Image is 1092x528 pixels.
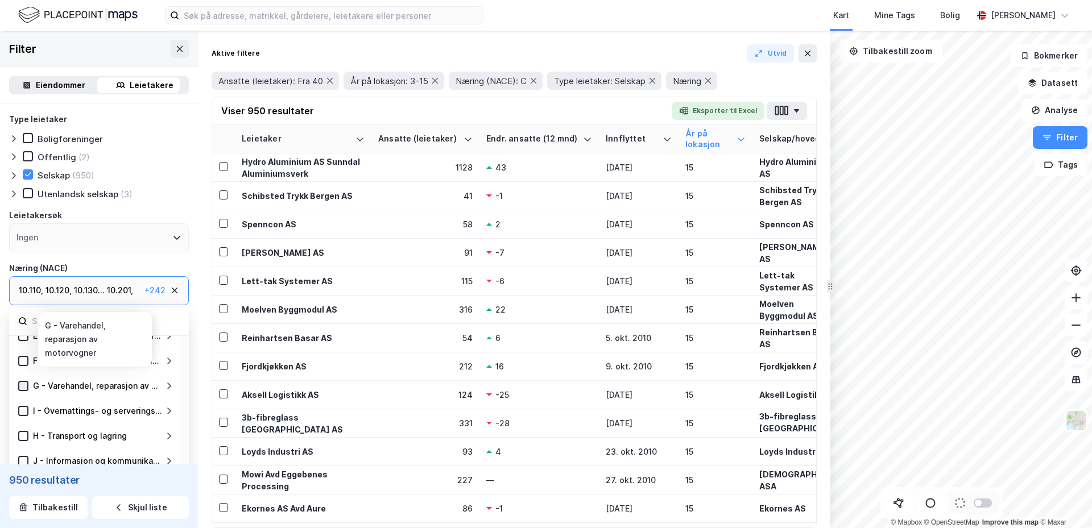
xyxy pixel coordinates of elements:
[242,134,351,144] div: Leietaker
[833,9,849,22] div: Kart
[495,161,506,173] div: 43
[495,332,500,344] div: 6
[378,446,473,458] div: 93
[759,218,837,230] div: Spenncon AS
[606,134,658,144] div: Innflyttet
[378,218,473,230] div: 58
[1035,473,1092,528] div: Kontrollprogram for chat
[924,518,979,526] a: OpenStreetMap
[9,40,36,58] div: Filter
[350,76,428,86] span: År på lokasjon: 3-15
[242,218,365,230] div: Spenncon AS
[486,134,578,144] div: Endr. ansatte (12 mnd)
[378,502,473,514] div: 86
[242,190,365,202] div: Schibsted Trykk Bergen AS
[495,304,506,315] div: 22
[9,496,88,519] button: Tilbakestill
[606,275,672,287] div: [DATE]
[685,417,746,429] div: 15
[606,161,672,173] div: [DATE]
[495,360,504,372] div: 16
[991,9,1056,22] div: [PERSON_NAME]
[378,304,473,315] div: 316
[72,170,94,181] div: (950)
[16,231,38,244] div: Ingen
[495,502,503,514] div: -1
[495,247,504,259] div: -7
[759,134,823,144] div: Selskap/hovedenhet
[38,152,76,163] div: Offentlig
[685,389,746,401] div: 15
[242,247,365,259] div: [PERSON_NAME] AS
[495,275,504,287] div: -6
[495,417,510,429] div: -28
[685,128,732,149] div: År på lokasjon
[495,190,503,202] div: -1
[685,446,746,458] div: 15
[456,76,527,86] span: Næring (NACE): C
[759,184,837,208] div: Schibsted Trykk Bergen AS
[747,44,795,63] button: Utvid
[874,9,915,22] div: Mine Tags
[218,76,323,86] span: Ansatte (leietaker): Fra 40
[759,269,837,293] div: Lett-tak Systemer AS
[1021,99,1087,122] button: Analyse
[378,247,473,259] div: 91
[378,190,473,202] div: 41
[242,156,365,180] div: Hydro Aluminium AS Sunndal Aluminiumsverk
[759,360,837,372] div: Fjordkjøkken AS
[242,411,365,435] div: 3b-fibreglass [GEOGRAPHIC_DATA] AS
[378,474,473,486] div: 227
[759,156,837,180] div: Hydro Aluminium AS
[982,518,1039,526] a: Improve this map
[606,218,672,230] div: [DATE]
[685,247,746,259] div: 15
[1035,473,1092,528] iframe: Chat Widget
[242,304,365,315] div: Moelven Byggmodul AS
[673,76,701,86] span: Næring
[221,104,314,118] div: Viser 950 resultater
[759,502,837,514] div: Ekornes AS
[685,474,746,486] div: 15
[685,161,746,173] div: 15
[378,417,473,429] div: 331
[378,275,473,287] div: 115
[38,134,103,144] div: Boligforeninger
[606,304,672,315] div: [DATE]
[378,360,473,372] div: 212
[212,49,260,58] div: Aktive filtere
[242,389,365,401] div: Aksell Logistikk AS
[378,134,459,144] div: Ansatte (leietaker)
[606,502,672,514] div: [DATE]
[107,284,133,297] div: 10.201 ,
[1011,44,1087,67] button: Bokmerker
[38,170,70,181] div: Selskap
[9,261,68,275] div: Næring (NACE)
[685,332,746,344] div: 15
[685,502,746,514] div: 15
[759,298,837,322] div: Moelven Byggmodul AS
[759,468,837,492] div: [DEMOGRAPHIC_DATA] ASA
[378,389,473,401] div: 124
[759,326,837,350] div: Reinhartsen Basar AS
[759,241,837,265] div: [PERSON_NAME] AS
[1065,410,1087,431] img: Z
[242,446,365,458] div: Loyds Industri AS
[378,332,473,344] div: 54
[179,7,483,24] input: Søk på adresse, matrikkel, gårdeiere, leietakere eller personer
[130,78,173,92] div: Leietakere
[36,78,85,92] div: Eiendommer
[672,102,764,120] button: Eksporter til Excel
[242,468,365,492] div: Mowi Avd Eggebønes Processing
[685,360,746,372] div: 15
[38,189,118,199] div: Utenlandsk selskap
[78,152,90,163] div: (2)
[92,496,189,519] button: Skjul liste
[74,284,105,297] div: 10.130 ...
[242,332,365,344] div: Reinhartsen Basar AS
[495,446,501,458] div: 4
[378,161,473,173] div: 1128
[242,360,365,372] div: Fjordkjøkken AS
[1018,72,1087,94] button: Datasett
[606,360,672,372] div: 9. okt. 2010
